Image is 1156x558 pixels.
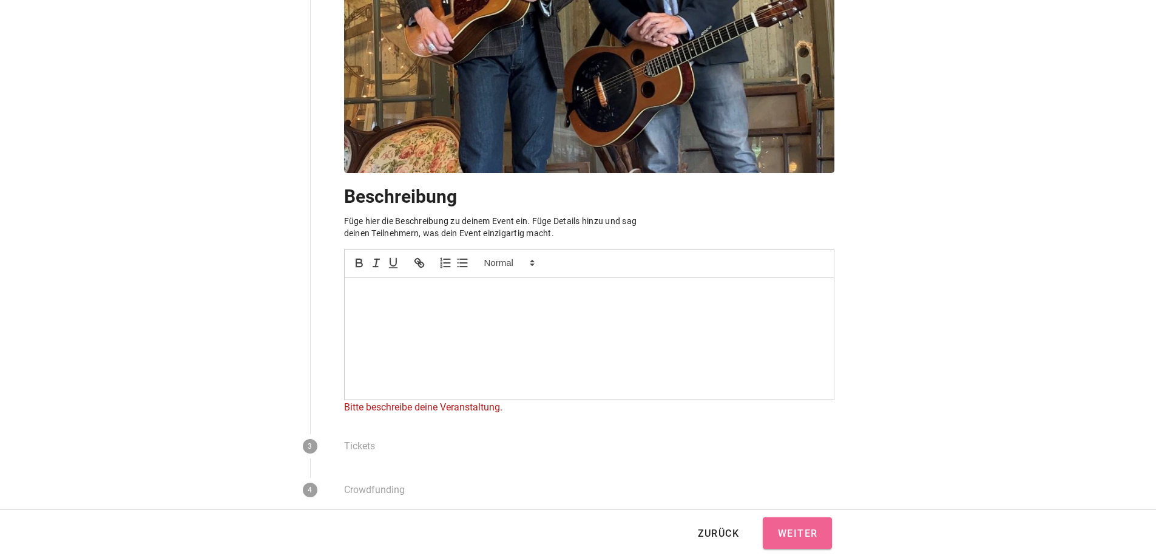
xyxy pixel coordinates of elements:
[303,483,317,497] span: 4
[697,528,739,539] span: Zurück
[325,485,424,495] div: Crowdfunding
[303,439,317,454] span: 3
[344,400,834,415] p: Bitte beschreibe deine Veranstaltung.
[344,215,654,239] p: Füge hier die Beschreibung zu deinem Event ein. Füge Details hinzu und sag deinen Teilnehmern, wa...
[683,517,753,549] button: Zurück
[763,517,831,549] button: Weiter
[777,528,817,539] span: Weiter
[344,183,834,210] h2: Beschreibung
[325,441,394,451] div: Tickets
